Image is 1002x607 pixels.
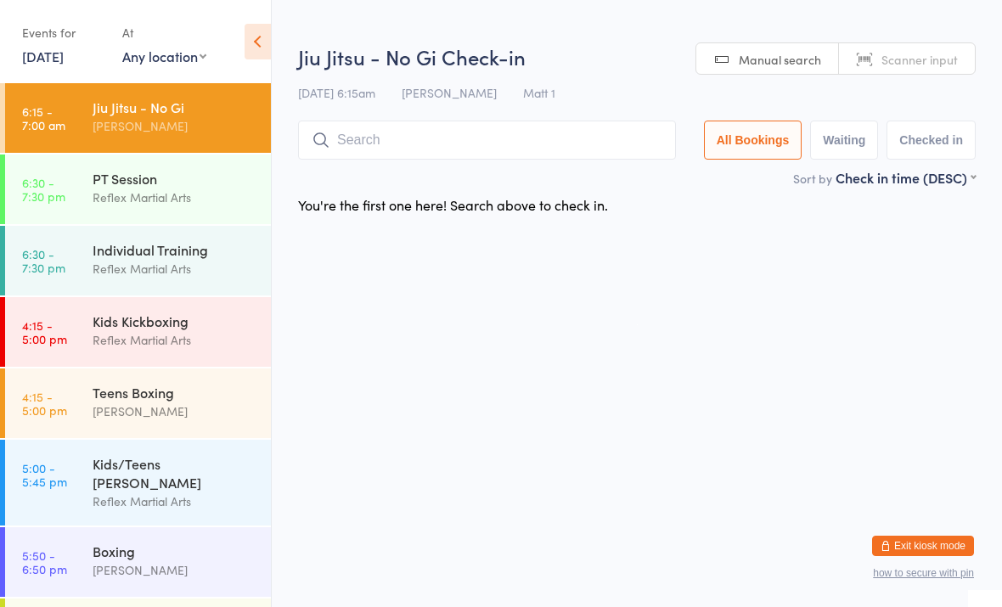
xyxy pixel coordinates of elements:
[93,188,256,207] div: Reflex Martial Arts
[93,240,256,259] div: Individual Training
[5,368,271,438] a: 4:15 -5:00 pmTeens Boxing[PERSON_NAME]
[93,330,256,350] div: Reflex Martial Arts
[22,390,67,417] time: 4:15 - 5:00 pm
[5,155,271,224] a: 6:30 -7:30 pmPT SessionReflex Martial Arts
[881,51,958,68] span: Scanner input
[22,247,65,274] time: 6:30 - 7:30 pm
[93,560,256,580] div: [PERSON_NAME]
[739,51,821,68] span: Manual search
[93,116,256,136] div: [PERSON_NAME]
[122,47,206,65] div: Any location
[873,567,974,579] button: how to secure with pin
[22,176,65,203] time: 6:30 - 7:30 pm
[22,461,67,488] time: 5:00 - 5:45 pm
[93,402,256,421] div: [PERSON_NAME]
[93,169,256,188] div: PT Session
[93,98,256,116] div: Jiu Jitsu - No Gi
[93,383,256,402] div: Teens Boxing
[402,84,497,101] span: [PERSON_NAME]
[93,492,256,511] div: Reflex Martial Arts
[793,170,832,187] label: Sort by
[810,121,878,160] button: Waiting
[22,19,105,47] div: Events for
[887,121,976,160] button: Checked in
[5,440,271,526] a: 5:00 -5:45 pmKids/Teens [PERSON_NAME]Reflex Martial Arts
[93,312,256,330] div: Kids Kickboxing
[93,454,256,492] div: Kids/Teens [PERSON_NAME]
[122,19,206,47] div: At
[5,527,271,597] a: 5:50 -6:50 pmBoxing[PERSON_NAME]
[22,548,67,576] time: 5:50 - 6:50 pm
[22,104,65,132] time: 6:15 - 7:00 am
[298,195,608,214] div: You're the first one here! Search above to check in.
[298,121,676,160] input: Search
[22,47,64,65] a: [DATE]
[22,318,67,346] time: 4:15 - 5:00 pm
[872,536,974,556] button: Exit kiosk mode
[523,84,555,101] span: Matt 1
[704,121,802,160] button: All Bookings
[298,42,976,70] h2: Jiu Jitsu - No Gi Check-in
[93,259,256,278] div: Reflex Martial Arts
[93,542,256,560] div: Boxing
[5,297,271,367] a: 4:15 -5:00 pmKids KickboxingReflex Martial Arts
[5,83,271,153] a: 6:15 -7:00 amJiu Jitsu - No Gi[PERSON_NAME]
[298,84,375,101] span: [DATE] 6:15am
[5,226,271,295] a: 6:30 -7:30 pmIndividual TrainingReflex Martial Arts
[836,168,976,187] div: Check in time (DESC)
